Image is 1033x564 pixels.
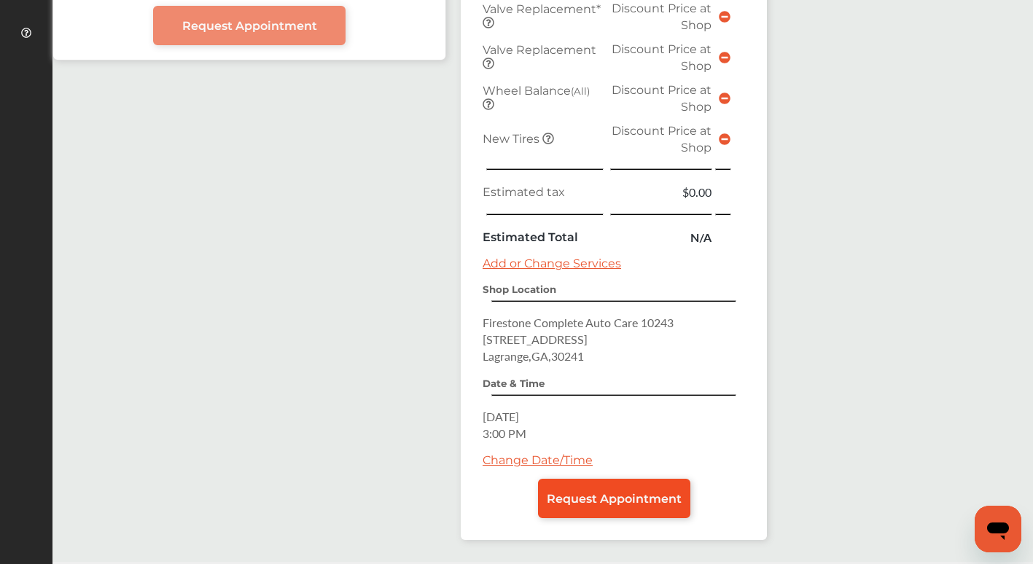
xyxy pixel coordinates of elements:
[483,43,596,57] span: Valve Replacement
[483,331,588,348] span: [STREET_ADDRESS]
[547,492,682,506] span: Request Appointment
[153,6,346,45] a: Request Appointment
[483,408,519,425] span: [DATE]
[483,377,545,389] strong: Date & Time
[607,225,715,249] td: N/A
[538,479,690,518] a: Request Appointment
[612,1,712,32] span: Discount Price at Shop
[483,256,621,270] a: Add or Change Services
[483,283,556,295] strong: Shop Location
[483,132,542,146] span: New Tires
[483,425,526,442] span: 3:00 PM
[479,225,607,249] td: Estimated Total
[607,180,715,204] td: $0.00
[975,506,1021,552] iframe: Button to launch messaging window
[612,42,712,73] span: Discount Price at Shop
[612,83,712,114] span: Discount Price at Shop
[612,124,712,154] span: Discount Price at Shop
[483,314,674,331] span: Firestone Complete Auto Care 10243
[571,85,590,97] small: (All)
[483,2,601,16] span: Valve Replacement*
[483,453,593,467] a: Change Date/Time
[483,348,584,364] span: Lagrange , GA , 30241
[483,84,590,98] span: Wheel Balance
[479,180,607,204] td: Estimated tax
[182,19,317,33] span: Request Appointment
